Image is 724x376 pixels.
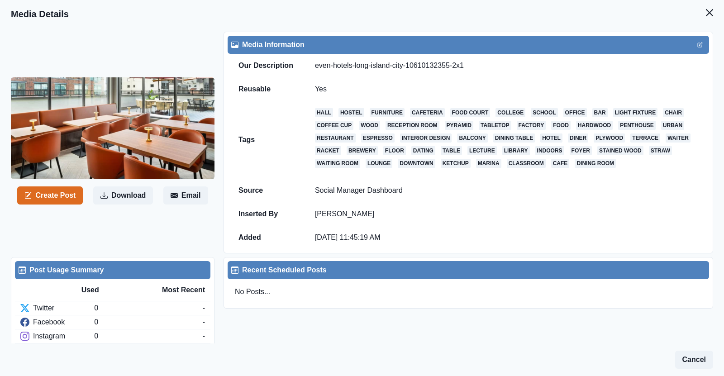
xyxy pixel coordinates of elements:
a: pyramid [445,121,473,130]
a: factory [517,121,546,130]
button: Cancel [675,351,713,369]
a: espresso [361,133,395,143]
a: furniture [370,108,405,117]
button: Create Post [17,186,83,205]
td: Inserted By [228,202,304,226]
a: waiter [666,133,691,143]
a: racket [315,146,341,155]
div: Most Recent [143,285,205,295]
td: [DATE] 11:45:19 AM [304,226,709,249]
a: urban [661,121,684,130]
a: classroom [507,159,546,168]
a: chair [663,108,684,117]
a: dining room [575,159,616,168]
a: ketchup [441,159,471,168]
div: Twitter [20,303,94,314]
div: 0 [94,317,202,328]
a: reception room [386,121,439,130]
button: Email [163,186,208,205]
a: straw [649,146,672,155]
a: office [563,108,587,117]
a: lecture [467,146,497,155]
a: dating [411,146,435,155]
div: No Posts... [228,279,709,305]
a: stained wood [597,146,643,155]
td: even-hotels-long-island-city-10610132355-2x1 [304,54,709,77]
a: school [531,108,557,117]
div: - [203,317,205,328]
a: foyer [570,146,592,155]
div: Recent Scheduled Posts [231,265,705,276]
a: light fixture [613,108,658,117]
td: Added [228,226,304,249]
a: library [502,146,530,155]
a: penthouse [618,121,656,130]
a: coffee cup [315,121,353,130]
button: Download [93,186,153,205]
a: lounge [366,159,392,168]
a: [PERSON_NAME] [315,210,375,218]
a: table [441,146,462,155]
td: Tags [228,101,304,179]
a: diner [568,133,588,143]
a: tabletop [479,121,511,130]
a: cafeteria [410,108,445,117]
a: hall [315,108,333,117]
a: downtown [398,159,435,168]
td: Yes [304,77,709,101]
a: brewery [347,146,378,155]
div: - [203,331,205,342]
a: terrace [630,133,660,143]
div: Facebook [20,317,94,328]
img: tjluuapzdviyq003taz3 [11,77,214,179]
td: Source [228,179,304,202]
td: Our Description [228,54,304,77]
button: Close [700,4,719,22]
div: 0 [94,331,202,342]
a: hardwood [576,121,613,130]
a: hostel [338,108,364,117]
p: Social Manager Dashboard [315,186,698,195]
a: bar [592,108,608,117]
a: food [551,121,571,130]
a: food court [450,108,491,117]
a: indoors [535,146,564,155]
a: wood [359,121,380,130]
div: Media Information [231,39,705,50]
a: hotel [540,133,562,143]
a: waiting room [315,159,360,168]
a: plywood [594,133,625,143]
div: - [203,303,205,314]
a: cafe [551,159,570,168]
a: college [495,108,525,117]
div: 0 [94,303,202,314]
a: restaurant [315,133,356,143]
a: marina [476,159,501,168]
button: Edit [695,39,705,50]
a: interior design [400,133,452,143]
div: Used [81,285,143,295]
a: dining table [493,133,535,143]
div: Post Usage Summary [19,265,207,276]
td: Reusable [228,77,304,101]
a: floor [383,146,406,155]
div: Instagram [20,331,94,342]
a: balcony [457,133,487,143]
